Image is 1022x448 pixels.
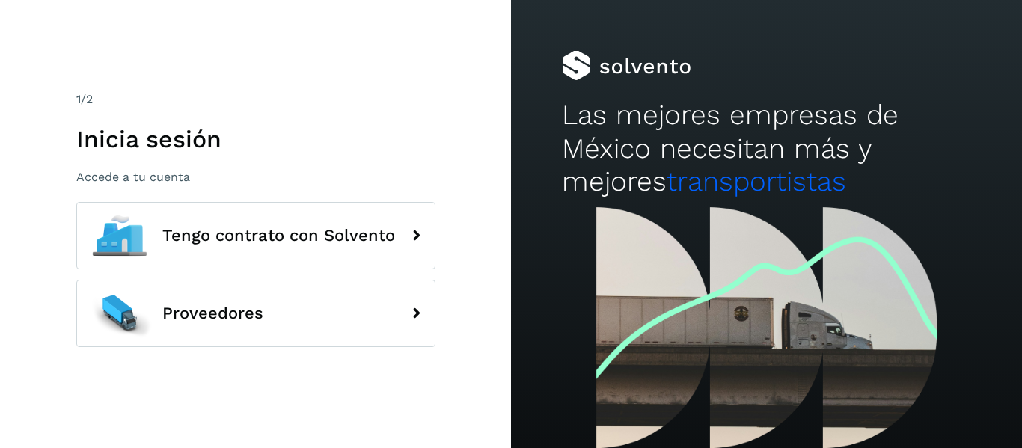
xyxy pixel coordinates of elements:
[162,227,395,245] span: Tengo contrato con Solvento
[667,165,846,197] span: transportistas
[562,99,970,198] h2: Las mejores empresas de México necesitan más y mejores
[76,125,435,153] h1: Inicia sesión
[76,92,81,106] span: 1
[76,202,435,269] button: Tengo contrato con Solvento
[76,90,435,108] div: /2
[76,170,435,184] p: Accede a tu cuenta
[76,280,435,347] button: Proveedores
[162,304,263,322] span: Proveedores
